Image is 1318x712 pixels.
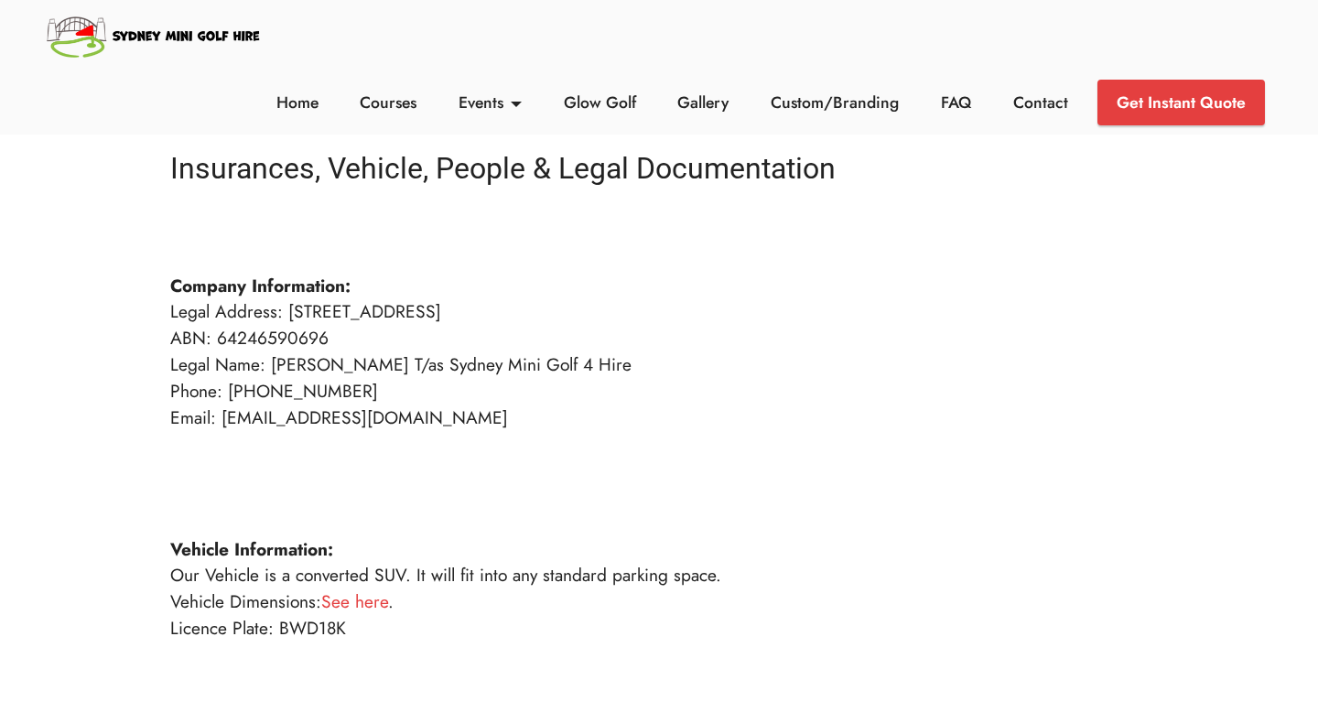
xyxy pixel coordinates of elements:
[170,146,1148,190] h4: Insurances, Vehicle, People & Legal Documentation
[355,91,422,114] a: Courses
[170,536,333,562] strong: Vehicle Information:
[271,91,323,114] a: Home
[936,91,977,114] a: FAQ
[170,273,351,298] strong: Company Information:
[673,91,734,114] a: Gallery
[766,91,904,114] a: Custom/Branding
[44,9,265,62] img: Sydney Mini Golf Hire
[321,588,388,614] a: See here
[454,91,527,114] a: Events
[1008,91,1073,114] a: Contact
[1097,80,1265,125] a: Get Instant Quote
[558,91,641,114] a: Glow Golf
